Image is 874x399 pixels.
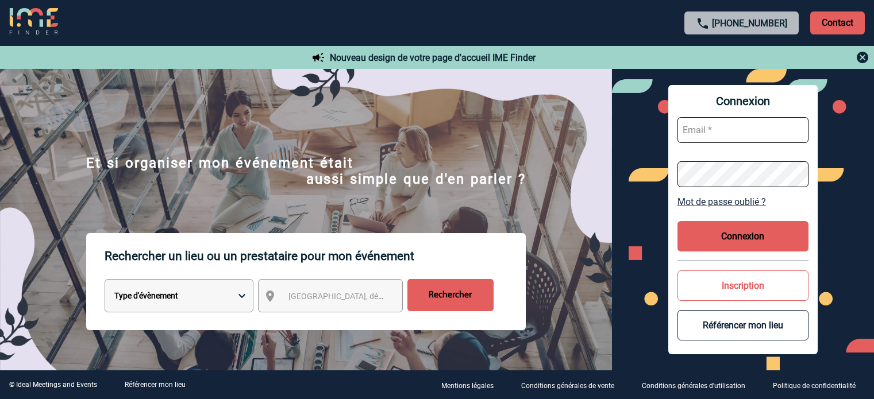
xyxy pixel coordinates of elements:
[512,379,633,390] a: Conditions générales de vente
[642,382,745,390] p: Conditions générales d'utilisation
[677,270,808,301] button: Inscription
[677,94,808,108] span: Connexion
[764,379,874,390] a: Politique de confidentialité
[105,233,526,279] p: Rechercher un lieu ou un prestataire pour mon événement
[521,382,614,390] p: Conditions générales de vente
[773,382,856,390] p: Politique de confidentialité
[677,221,808,251] button: Connexion
[633,379,764,390] a: Conditions générales d'utilisation
[125,381,186,389] a: Référencer mon lieu
[677,117,808,143] input: Email *
[288,292,448,301] span: [GEOGRAPHIC_DATA], département, région...
[9,381,97,389] div: © Ideal Meetings and Events
[677,310,808,340] button: Référencer mon lieu
[810,11,865,34] p: Contact
[407,279,494,311] input: Rechercher
[677,196,808,207] a: Mot de passe oublié ?
[432,379,512,390] a: Mentions légales
[441,382,494,390] p: Mentions légales
[696,17,710,30] img: call-24-px.png
[712,18,787,29] a: [PHONE_NUMBER]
